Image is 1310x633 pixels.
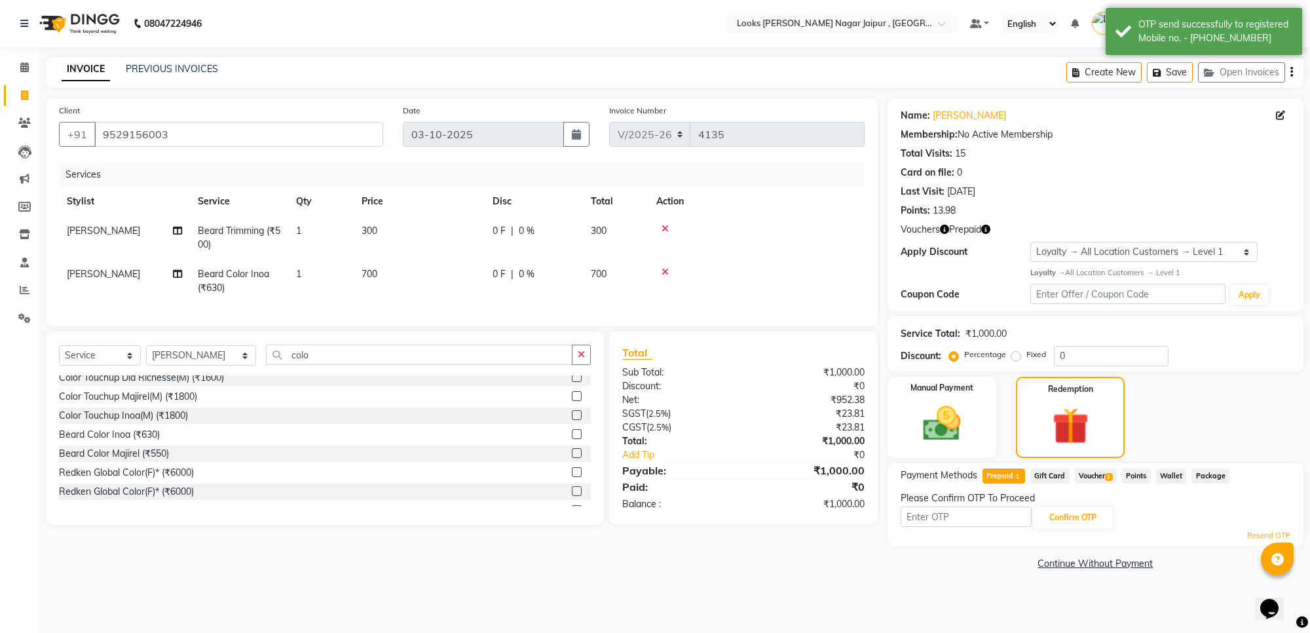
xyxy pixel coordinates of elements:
[765,448,874,462] div: ₹0
[901,507,1032,527] input: Enter OTP
[1231,285,1268,305] button: Apply
[1030,284,1225,304] input: Enter Offer / Coupon Code
[59,447,169,461] div: Beard Color Majirel (₹550)
[612,479,743,495] div: Paid:
[743,479,874,495] div: ₹0
[612,434,743,448] div: Total:
[59,105,80,117] label: Client
[1092,12,1115,35] img: Looks Jaipur Malviya Nagar
[612,497,743,511] div: Balance :
[59,187,190,216] th: Stylist
[901,109,930,123] div: Name:
[743,366,874,379] div: ₹1,000.00
[612,421,743,434] div: ( )
[1122,469,1151,484] span: Points
[612,393,743,407] div: Net:
[901,349,941,363] div: Discount:
[743,393,874,407] div: ₹952.38
[612,366,743,379] div: Sub Total:
[59,390,197,404] div: Color Touchup Majirel(M) (₹1800)
[59,504,189,518] div: Aveda Global Color(F)* (₹6000)
[743,379,874,393] div: ₹0
[519,224,534,238] span: 0 %
[901,166,954,180] div: Card on file:
[198,268,269,294] span: Beard Color Inoa (₹630)
[901,491,1290,505] div: Please Confirm OTP To Proceed
[901,288,1030,301] div: Coupon Code
[60,163,874,187] div: Services
[649,422,669,432] span: 2.5%
[933,109,1006,123] a: [PERSON_NAME]
[648,408,668,419] span: 2.5%
[59,466,194,480] div: Redken Global Color(F)* (₹6000)
[955,147,965,161] div: 15
[519,267,534,281] span: 0 %
[144,5,202,42] b: 08047224946
[493,224,506,238] span: 0 F
[67,268,140,280] span: [PERSON_NAME]
[901,327,960,341] div: Service Total:
[59,122,96,147] button: +91
[743,434,874,448] div: ₹1,000.00
[94,122,383,147] input: Search by Name/Mobile/Email/Code
[198,225,280,250] span: Beard Trimming (₹500)
[1041,403,1101,449] img: _gift.svg
[901,128,1290,142] div: No Active Membership
[511,267,514,281] span: |
[901,223,940,237] span: Vouchers
[612,407,743,421] div: ( )
[362,225,377,237] span: 300
[901,204,930,218] div: Points:
[947,185,975,199] div: [DATE]
[1147,62,1193,83] button: Save
[403,105,421,117] label: Date
[591,225,607,237] span: 300
[591,268,607,280] span: 700
[59,409,188,423] div: Color Touchup Inoa(M) (₹1800)
[296,225,301,237] span: 1
[933,204,956,218] div: 13.98
[743,497,874,511] div: ₹1,000.00
[493,267,506,281] span: 0 F
[890,557,1301,571] a: Continue Without Payment
[296,268,301,280] span: 1
[511,224,514,238] span: |
[964,349,1006,360] label: Percentage
[648,187,865,216] th: Action
[485,187,583,216] th: Disc
[965,327,1007,341] div: ₹1,000.00
[612,379,743,393] div: Discount:
[59,428,160,442] div: Beard Color Inoa (₹630)
[743,463,874,478] div: ₹1,000.00
[67,225,140,237] span: [PERSON_NAME]
[1075,469,1117,484] span: Voucher
[1030,268,1065,277] strong: Loyalty →
[910,382,973,394] label: Manual Payment
[33,5,123,42] img: logo
[911,402,973,446] img: _cash.svg
[612,463,743,478] div: Payable:
[266,345,572,365] input: Search or Scan
[622,408,646,419] span: SGST
[190,187,288,216] th: Service
[1026,349,1046,360] label: Fixed
[609,105,666,117] label: Invoice Number
[1013,473,1020,481] span: 1
[901,185,945,199] div: Last Visit:
[901,245,1030,259] div: Apply Discount
[622,346,652,360] span: Total
[1138,18,1292,45] div: OTP send successfully to registered Mobile no. - 919529156003
[743,421,874,434] div: ₹23.81
[982,469,1025,484] span: Prepaid
[1048,383,1093,395] label: Redemption
[1105,473,1112,481] span: 1
[1033,507,1113,529] button: Confirm OTP
[612,448,766,462] a: Add Tip
[1255,581,1297,620] iframe: chat widget
[62,58,110,81] a: INVOICE
[957,166,962,180] div: 0
[1030,469,1070,484] span: Gift Card
[362,268,377,280] span: 700
[901,128,958,142] div: Membership:
[59,371,224,385] div: Color Touchup Dia Richesse(M) (₹1600)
